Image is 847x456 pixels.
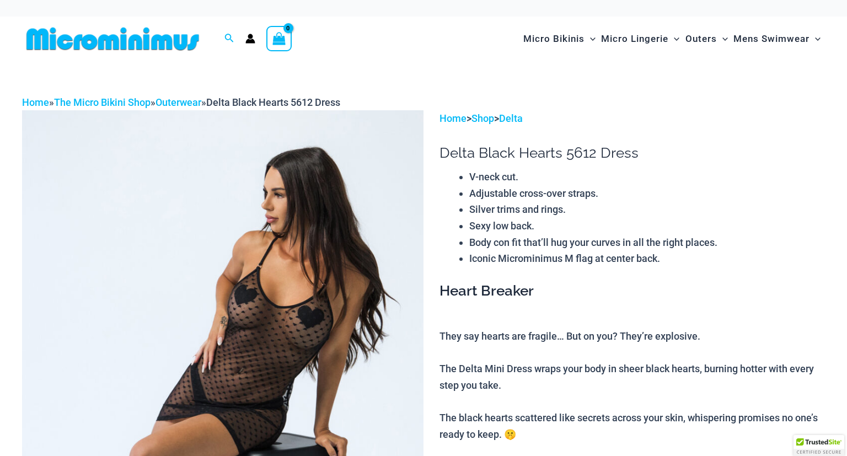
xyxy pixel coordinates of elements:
div: TrustedSite Certified [794,435,844,456]
li: Sexy low back. [469,218,825,234]
a: Delta [499,112,523,124]
a: Search icon link [224,32,234,46]
h3: Heart Breaker [439,282,825,301]
li: Iconic Microminimus M flag at center back. [469,250,825,267]
a: Shop [471,112,494,124]
span: Micro Lingerie [601,25,668,53]
a: Home [22,96,49,108]
li: V-neck cut. [469,169,825,185]
p: > > [439,110,825,127]
span: Delta Black Hearts 5612 Dress [206,96,340,108]
a: OutersMenu ToggleMenu Toggle [683,22,731,56]
span: » » » [22,96,340,108]
a: Home [439,112,467,124]
span: Micro Bikinis [523,25,585,53]
a: Mens SwimwearMenu ToggleMenu Toggle [731,22,823,56]
span: Menu Toggle [717,25,728,53]
a: Outerwear [156,96,201,108]
a: Micro BikinisMenu ToggleMenu Toggle [521,22,598,56]
span: Menu Toggle [585,25,596,53]
span: Menu Toggle [668,25,679,53]
span: Outers [685,25,717,53]
nav: Site Navigation [519,20,825,57]
a: Micro LingerieMenu ToggleMenu Toggle [598,22,682,56]
a: The Micro Bikini Shop [54,96,151,108]
img: MM SHOP LOGO FLAT [22,26,203,51]
span: Menu Toggle [810,25,821,53]
a: Account icon link [245,34,255,44]
a: View Shopping Cart, empty [266,26,292,51]
li: Adjustable cross-over straps. [469,185,825,202]
li: Body con fit that’ll hug your curves in all the right places. [469,234,825,251]
h1: Delta Black Hearts 5612 Dress [439,144,825,162]
li: Silver trims and rings. [469,201,825,218]
span: Mens Swimwear [733,25,810,53]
